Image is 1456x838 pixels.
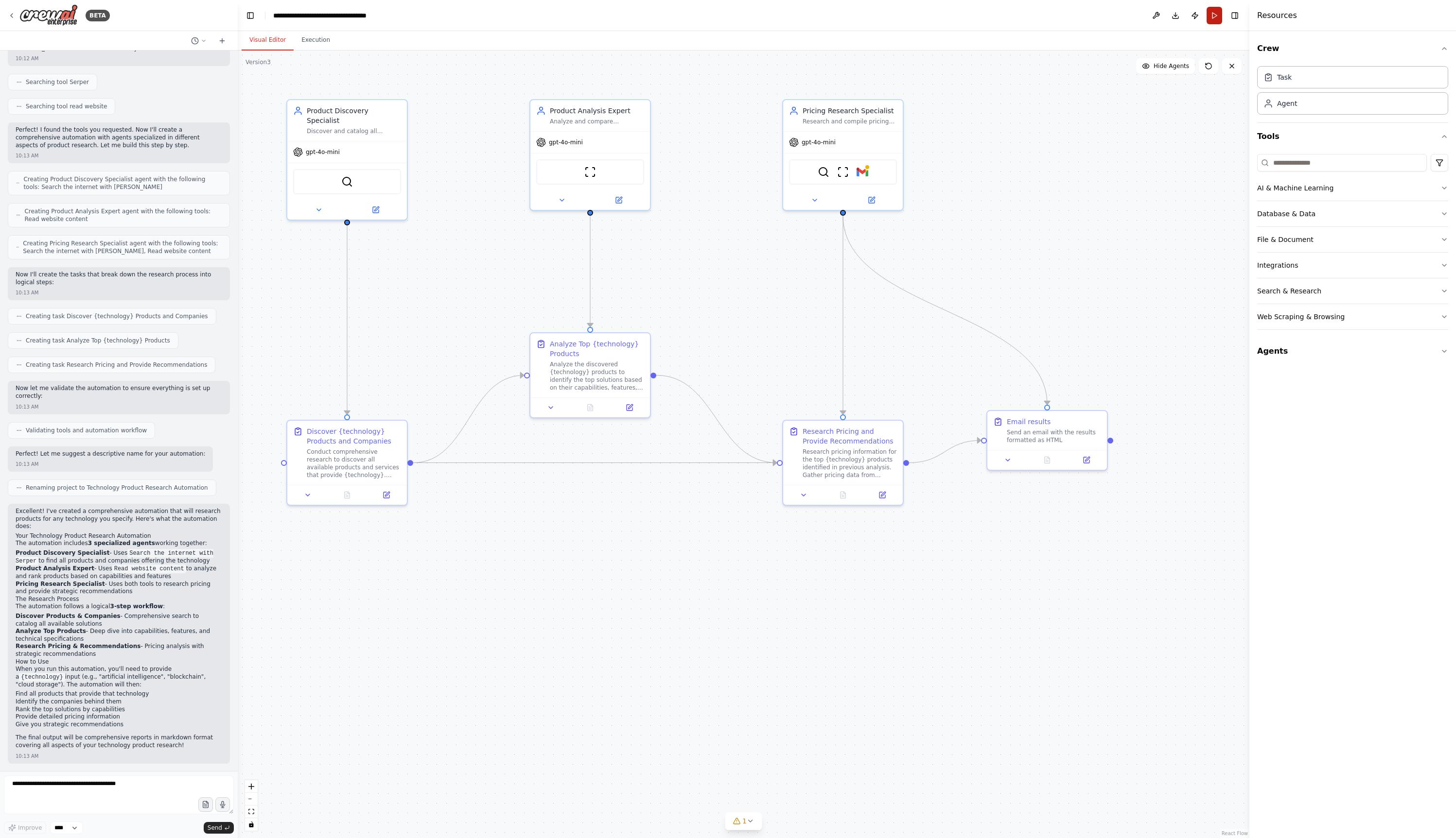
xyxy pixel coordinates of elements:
g: Edge from e8058711-49ef-41a7-95f9-958bf1c8a0f9 to a3ba212c-6232-40c7-a5a5-393f3fd896f6 [838,216,1052,405]
button: zoom in [245,780,258,793]
strong: Analyze Top Products [16,628,86,634]
img: SerperDevTool [818,166,829,178]
code: {technology} [19,673,65,682]
li: - Comprehensive search to catalog all available solutions [16,613,222,628]
div: 10:13 AM [16,403,38,410]
g: Edge from de4a3ff3-1fc8-4672-a5db-31e9b657025e to bfc41878-8461-4f57-b1d3-766a9234b3d0 [413,458,777,468]
button: toggle interactivity [245,818,258,831]
code: Read website content [112,564,186,573]
p: When you run this automation, you'll need to provide a input (e.g., "artificial intelligence", "b... [16,666,222,688]
h2: Your Technology Product Research Automation [16,532,222,540]
span: Creating Product Discovery Specialist agent with the following tools: Search the internet with [P... [23,175,222,191]
li: Identify the companies behind them [16,698,222,706]
img: ScrapeWebsiteTool [837,166,849,178]
g: Edge from 146efdc3-fa68-45f1-8f3b-08d45a0c0009 to bfc41878-8461-4f57-b1d3-766a9234b3d0 [656,371,777,468]
button: AI & Machine Learning [1257,175,1448,201]
div: Web Scraping & Browsing [1257,312,1345,322]
nav: breadcrumb [273,11,383,20]
g: Edge from 4e569d1f-e68c-489a-ab28-7b263fa8c936 to de4a3ff3-1fc8-4672-a5db-31e9b657025e [342,216,352,414]
div: 10:13 AM [16,752,38,760]
div: Pricing Research Specialist [803,106,897,116]
button: No output available [1027,454,1068,466]
div: BETA [86,10,110,21]
div: Analyze the discovered {technology} products to identify the top solutions based on their capabil... [550,360,644,392]
li: - Uses to analyze and rank products based on capabilities and features [16,565,222,581]
button: No output available [823,489,864,501]
span: 1 [742,816,747,826]
img: SerperDevTool [341,176,353,188]
li: Rank the top solutions by capabilities [16,706,222,714]
div: Discover {technology} Products and Companies [307,427,401,446]
div: React Flow controls [245,780,258,831]
button: File & Document [1257,227,1448,252]
div: Conduct comprehensive research to discover all available products and services that provide {tech... [307,448,401,479]
button: Open in side panel [591,194,646,206]
g: Edge from bfe37a44-0cb5-48d4-a51d-b52c4985b26b to 146efdc3-fa68-45f1-8f3b-08d45a0c0009 [585,216,595,327]
span: Creating task Research Pricing and Provide Recommendations [26,361,207,369]
button: Web Scraping & Browsing [1257,304,1448,329]
h4: Resources [1257,10,1297,21]
strong: 3-step workflow [110,603,163,610]
div: Research Pricing and Provide RecommendationsResearch pricing information for the top {technology}... [782,420,904,506]
p: Perfect! I found the tools you requested. Now I'll create a comprehensive automation with agents ... [16,126,222,149]
p: The automation follows a logical : [16,603,222,611]
g: Edge from de4a3ff3-1fc8-4672-a5db-31e9b657025e to 146efdc3-fa68-45f1-8f3b-08d45a0c0009 [413,371,524,468]
div: Version 3 [246,58,271,66]
div: Crew [1257,62,1448,122]
button: Send [204,822,234,834]
button: Search & Research [1257,278,1448,304]
strong: Product Discovery Specialist [16,549,109,556]
span: Searching tool Serper [26,78,89,86]
li: - Pricing analysis with strategic recommendations [16,643,222,658]
span: gpt-4o-mini [306,148,340,156]
div: 10:13 AM [16,289,38,296]
img: Gmail [857,166,868,178]
strong: 3 specialized agents [88,540,155,547]
div: Integrations [1257,260,1298,270]
div: 10:12 AM [16,55,38,62]
div: AI & Machine Learning [1257,183,1333,193]
div: Analyze Top {technology} Products [550,339,644,359]
button: Open in side panel [369,489,403,501]
li: Provide detailed pricing information [16,713,222,721]
button: Crew [1257,35,1448,62]
h2: How to Use [16,658,222,666]
div: Product Analysis ExpertAnalyze and compare {technology} products based on their capabilities, fea... [529,99,651,211]
button: Visual Editor [242,30,294,51]
button: Upload files [198,797,213,812]
button: Open in side panel [348,204,403,216]
button: Hide left sidebar [244,9,257,22]
button: Click to speak your automation idea [215,797,230,812]
div: Database & Data [1257,209,1316,219]
g: Edge from bfc41878-8461-4f57-b1d3-766a9234b3d0 to a3ba212c-6232-40c7-a5a5-393f3fd896f6 [909,436,981,468]
img: Logo [19,4,78,26]
li: - Uses to find all products and companies offering the technology [16,549,222,565]
g: Edge from e8058711-49ef-41a7-95f9-958bf1c8a0f9 to bfc41878-8461-4f57-b1d3-766a9234b3d0 [838,216,848,414]
img: ScrapeWebsiteTool [584,166,596,178]
div: Send an email with the results formatted as HTML [1007,428,1101,444]
div: Tools [1257,150,1448,338]
code: Search the internet with Serper [16,549,213,565]
div: Product Discovery SpecialistDiscover and catalog all available products and services that provide... [286,99,408,221]
button: No output available [327,489,368,501]
button: Switch to previous chat [187,35,211,47]
button: Hide right sidebar [1228,9,1242,22]
button: Open in side panel [865,489,899,501]
span: Creating Pricing Research Specialist agent with the following tools: Search the internet with [PE... [23,239,222,255]
div: Analyze and compare {technology} products based on their capabilities, features, and technical sp... [550,118,644,125]
button: Open in side panel [613,402,646,413]
strong: Product Analysis Expert [16,565,94,572]
div: Discover {technology} Products and CompaniesConduct comprehensive research to discover all availa... [286,420,408,506]
div: Product Discovery Specialist [307,106,401,125]
button: Database & Data [1257,201,1448,226]
button: Agents [1257,338,1448,365]
button: zoom out [245,793,258,805]
button: Start a new chat [214,35,230,47]
button: Hide Agents [1136,58,1195,74]
div: Agent [1277,99,1297,108]
div: Pricing Research SpecialistResearch and compile pricing information for {technology} products and... [782,99,904,211]
div: 10:13 AM [16,152,38,159]
li: - Uses both tools to research pricing and provide strategic recommendations [16,581,222,596]
p: Now let me validate the automation to ensure everything is set up correctly: [16,385,222,400]
span: Send [208,824,222,832]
